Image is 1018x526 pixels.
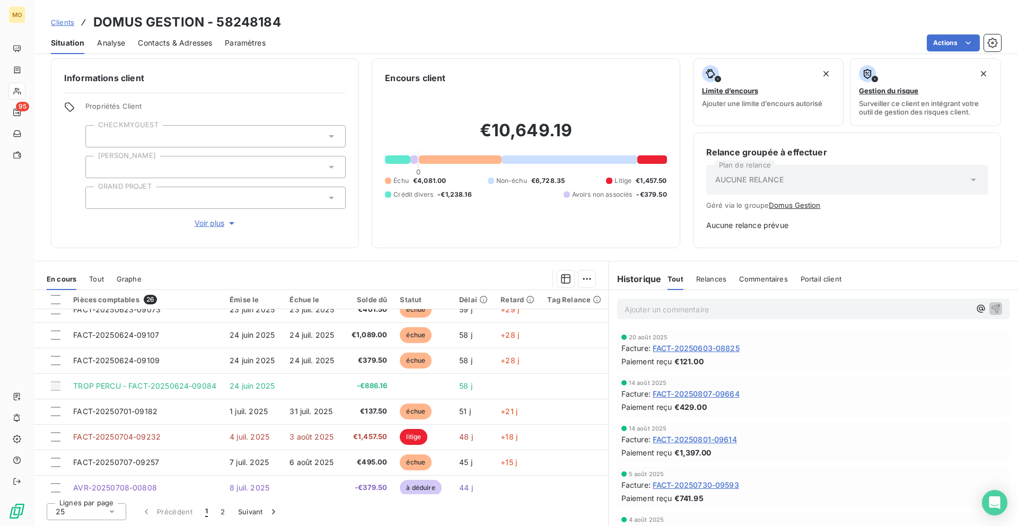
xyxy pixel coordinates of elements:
[352,457,388,468] span: €495.00
[225,38,266,48] span: Paramètres
[982,490,1007,515] div: Open Intercom Messenger
[621,447,672,458] span: Paiement reçu
[230,407,268,416] span: 1 juil. 2025
[629,425,667,432] span: 14 août 2025
[621,401,672,413] span: Paiement reçu
[289,330,334,339] span: 24 juil. 2025
[702,99,822,108] span: Ajouter une limite d’encours autorisé
[459,458,472,467] span: 45 j
[400,404,432,419] span: échue
[674,356,704,367] span: €121.00
[93,13,281,32] h3: DOMUS GESTION - 58248184
[73,295,217,304] div: Pièces comptables
[73,458,159,467] span: FACT-20250707-09257
[51,17,74,28] a: Clients
[615,176,631,186] span: Litige
[352,406,388,417] span: €137.50
[64,72,346,84] h6: Informations client
[117,275,142,283] span: Graphe
[97,38,125,48] span: Analyse
[629,380,667,386] span: 14 août 2025
[496,176,527,186] span: Non-échu
[621,388,651,399] span: Facture :
[205,506,208,517] span: 1
[73,432,161,441] span: FACT-20250704-09232
[16,102,29,111] span: 95
[89,275,104,283] span: Tout
[653,434,737,445] span: FACT-20250801-09614
[385,72,445,84] h6: Encours client
[621,343,651,354] span: Facture :
[385,120,666,152] h2: €10,649.19
[927,34,980,51] button: Actions
[230,330,275,339] span: 24 juin 2025
[674,447,711,458] span: €1,397.00
[51,38,84,48] span: Situation
[400,302,432,318] span: échue
[621,434,651,445] span: Facture :
[289,432,334,441] span: 3 août 2025
[230,458,269,467] span: 7 juil. 2025
[609,273,662,285] h6: Historique
[437,190,472,199] span: -€1,238.16
[94,131,103,141] input: Ajouter une valeur
[289,356,334,365] span: 24 juil. 2025
[85,217,346,229] button: Voir plus
[629,334,668,340] span: 20 août 2025
[668,275,683,283] span: Tout
[94,162,103,172] input: Ajouter une valeur
[94,193,103,203] input: Ajouter une valeur
[621,356,672,367] span: Paiement reçu
[393,190,433,199] span: Crédit divers
[289,407,332,416] span: 31 juil. 2025
[352,483,388,493] span: -€379.50
[289,305,334,314] span: 23 juil. 2025
[769,201,820,209] button: Domus Gestion
[621,479,651,490] span: Facture :
[636,190,666,199] span: -€379.50
[214,501,231,523] button: 2
[232,501,285,523] button: Suivant
[400,353,432,369] span: échue
[352,355,388,366] span: €379.50
[230,381,275,390] span: 24 juin 2025
[459,432,473,441] span: 48 j
[8,6,25,23] div: MO
[47,275,76,283] span: En cours
[352,330,388,340] span: €1,089.00
[413,176,446,186] span: €4,081.00
[501,407,517,416] span: +21 j
[459,407,471,416] span: 51 j
[459,356,472,365] span: 58 j
[289,458,334,467] span: 6 août 2025
[674,401,707,413] span: €429.00
[850,58,1001,126] button: Gestion du risqueSurveiller ce client en intégrant votre outil de gestion des risques client.
[547,295,601,304] div: Tag Relance
[352,432,388,442] span: €1,457.50
[73,305,161,314] span: FACT-20250623-09073
[85,102,346,117] span: Propriétés Client
[400,295,446,304] div: Statut
[400,327,432,343] span: échue
[230,356,275,365] span: 24 juin 2025
[501,295,534,304] div: Retard
[289,295,338,304] div: Échue le
[629,471,664,477] span: 5 août 2025
[621,493,672,504] span: Paiement reçu
[352,295,388,304] div: Solde dû
[459,483,473,492] span: 44 j
[230,295,277,304] div: Émise le
[706,201,988,209] span: Géré via le groupe
[8,104,25,121] a: 95
[400,454,432,470] span: échue
[199,501,214,523] button: 1
[859,86,918,95] span: Gestion du risque
[572,190,633,199] span: Avoirs non associés
[459,305,472,314] span: 59 j
[144,295,157,304] span: 26
[195,218,237,229] span: Voir plus
[859,99,992,116] span: Surveiller ce client en intégrant votre outil de gestion des risques client.
[51,18,74,27] span: Clients
[400,429,427,445] span: litige
[653,388,740,399] span: FACT-20250807-09664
